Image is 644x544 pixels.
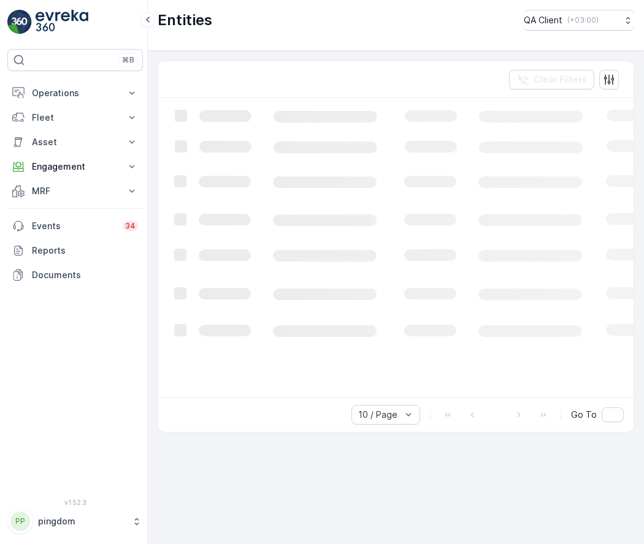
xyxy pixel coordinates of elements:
[7,130,143,154] button: Asset
[36,10,88,34] img: logo_light-DOdMpM7g.png
[7,179,143,203] button: MRF
[125,221,136,231] p: 34
[32,220,115,232] p: Events
[122,55,134,65] p: ⌘B
[524,10,634,31] button: QA Client(+03:00)
[32,185,118,197] p: MRF
[32,87,118,99] p: Operations
[32,269,138,281] p: Documents
[32,244,138,257] p: Reports
[571,409,597,421] span: Go To
[10,512,30,531] div: PP
[32,136,118,148] p: Asset
[567,15,599,25] p: ( +03:00 )
[7,214,143,238] a: Events34
[534,74,587,86] p: Clear Filters
[158,10,212,30] p: Entities
[7,154,143,179] button: Engagement
[7,508,143,534] button: PPpingdom
[524,14,562,26] p: QA Client
[7,81,143,105] button: Operations
[7,238,143,263] a: Reports
[7,499,143,506] span: v 1.52.3
[32,111,118,124] p: Fleet
[509,70,594,89] button: Clear Filters
[7,105,143,130] button: Fleet
[7,10,32,34] img: logo
[32,161,118,173] p: Engagement
[38,515,126,527] p: pingdom
[7,263,143,287] a: Documents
